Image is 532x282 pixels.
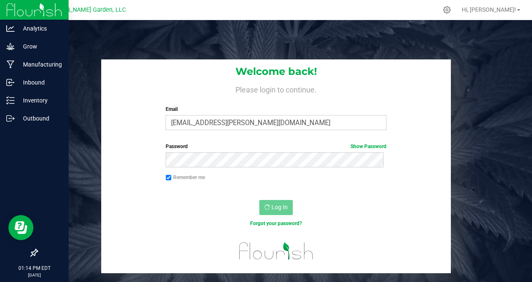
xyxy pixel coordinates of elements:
[6,96,15,105] inline-svg: Inventory
[271,204,288,210] span: Log In
[15,41,65,51] p: Grow
[8,215,33,240] iframe: Resource center
[250,220,302,226] a: Forgot your password?
[15,59,65,69] p: Manufacturing
[6,24,15,33] inline-svg: Analytics
[4,272,65,278] p: [DATE]
[101,84,451,94] h4: Please login to continue.
[15,95,65,105] p: Inventory
[6,78,15,87] inline-svg: Inbound
[166,174,205,181] label: Remember me
[166,144,188,149] span: Password
[6,42,15,51] inline-svg: Grow
[101,66,451,77] h1: Welcome back!
[233,236,320,266] img: flourish_logo.svg
[259,200,293,215] button: Log In
[166,175,171,181] input: Remember me
[166,105,386,113] label: Email
[6,114,15,123] inline-svg: Outbound
[442,6,452,14] div: Manage settings
[4,264,65,272] p: 01:14 PM EDT
[350,144,386,149] a: Show Password
[462,6,516,13] span: Hi, [PERSON_NAME]!
[15,113,65,123] p: Outbound
[15,23,65,33] p: Analytics
[45,6,126,13] span: [PERSON_NAME] Garden, LLC
[6,60,15,69] inline-svg: Manufacturing
[15,77,65,87] p: Inbound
